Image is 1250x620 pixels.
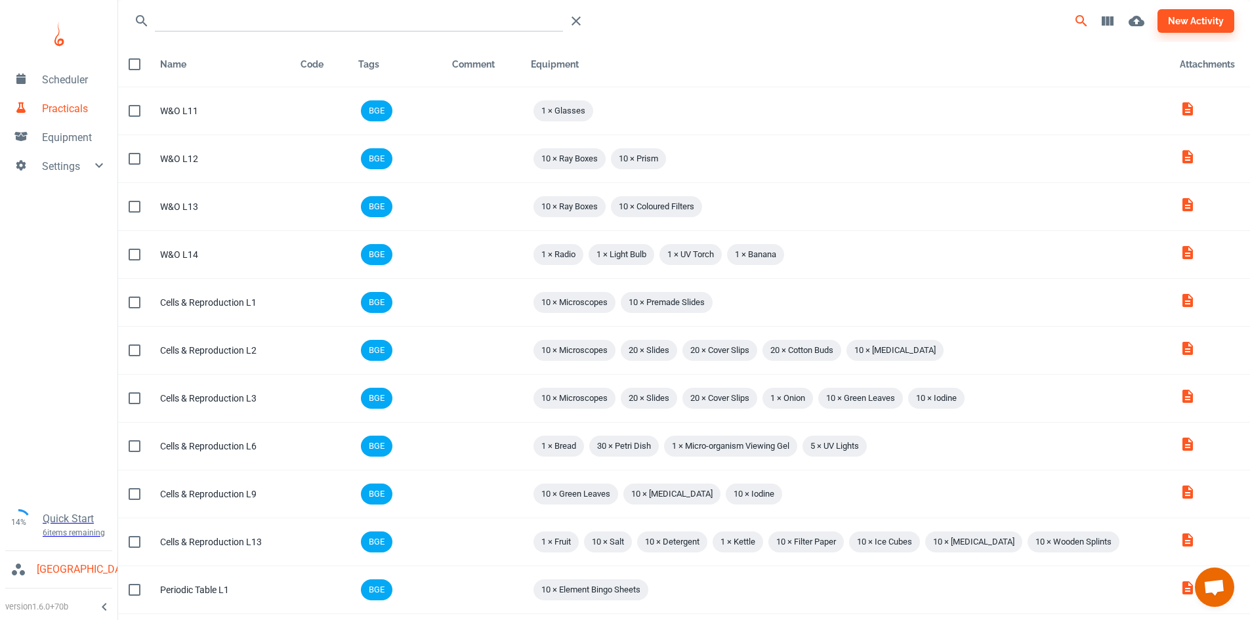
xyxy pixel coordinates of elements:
div: Cells & Reproduction L3 [160,391,280,405]
span: 20 × Cotton Buds [762,344,841,357]
span: 10 × Ice Cubes [849,535,920,548]
div: Attachments [1180,56,1240,72]
div: Tags [358,56,431,72]
span: 10 × Green Leaves [818,392,903,405]
button: View Columns [1094,8,1121,34]
div: Code [301,56,323,72]
span: 10 × Coloured Filters [611,200,702,213]
span: 10 × Prism [611,152,666,165]
span: 10 × Iodine [726,487,782,501]
div: Cells & Reproduction L1 [160,295,280,310]
button: Sort [295,52,329,76]
span: 1 × Light Bulb [589,248,654,261]
input: Search [155,10,563,31]
div: W&O L12 [160,152,280,166]
div: W&O L14 [160,247,280,262]
span: 1 × Fruit [533,535,579,548]
span: BGE [361,296,392,309]
span: 10 × Ray Boxes [533,200,606,213]
span: 10 × Filter Paper [768,535,844,548]
span: 10 × Microscopes [533,344,615,357]
div: Name [160,56,186,72]
div: Periodic Table L1 [160,583,280,597]
span: 1 × Radio [533,248,583,261]
a: Cells_and_Reproduction_-_Technition_Guide_JHLmfmi.pdf [1180,444,1196,454]
div: Cells & Reproduction L9 [160,487,280,501]
span: 20 × Cover Slips [682,344,757,357]
a: Cells_and_Reproduction_-_Technition_Guide_Oqk2OtX.pdf [1180,348,1196,358]
a: Cells_and_Reproduction_-_Technition_Guide.pdf [1180,300,1196,310]
button: Bulk upload [1121,5,1152,37]
a: WO_tech_guide_Tg21zhH.pdf [1180,204,1196,215]
span: 10 × Salt [584,535,632,548]
span: 1 × Kettle [713,535,763,548]
span: 5 × UV Lights [802,440,867,453]
span: 10 × [MEDICAL_DATA] [846,344,944,357]
span: BGE [361,440,392,453]
a: Technician_Guide.pdf [1180,587,1196,598]
span: 10 × Detergent [637,535,707,548]
a: Cells_and_Reproduction_-_Technition_Guide_3uGwG0j.pdf [1180,396,1196,406]
span: 10 × Ray Boxes [533,152,606,165]
span: 1 × Glasses [533,104,593,117]
span: 20 × Slides [621,392,677,405]
span: 10 × Microscopes [533,296,615,309]
span: 1 × Bread [533,440,584,453]
span: BGE [361,583,392,596]
a: Cells_and_Reproduction_-_Technition_Guide_hl5kYxq.pdf [1180,539,1196,550]
div: Cells & Reproduction L13 [160,535,280,549]
span: 10 × Element Bingo Sheets [533,583,648,596]
span: 10 × Premade Slides [621,296,713,309]
span: BGE [361,248,392,261]
div: Cells & Reproduction L6 [160,439,280,453]
span: 10 × Green Leaves [533,487,618,501]
span: 20 × Cover Slips [682,392,757,405]
a: WO_tech_guide_h2bapnp.pdf [1180,108,1196,119]
span: 10 × Iodine [908,392,965,405]
div: W&O L13 [160,199,280,214]
a: Open chat [1195,568,1234,607]
div: Equipment [531,56,1159,72]
span: 1 × Micro-organism Viewing Gel [664,440,797,453]
span: 1 × Onion [762,392,813,405]
button: new activity [1157,9,1234,33]
span: 1 × Banana [727,248,784,261]
span: BGE [361,392,392,405]
span: 1 × UV Torch [659,248,722,261]
span: 30 × Petri Dish [589,440,659,453]
span: 20 × Slides [621,344,677,357]
span: 10 × Wooden Splints [1028,535,1119,548]
span: BGE [361,487,392,501]
a: WO_tech_guide_QVe5hRo.pdf [1180,156,1196,167]
span: BGE [361,535,392,548]
span: 10 × Microscopes [533,392,615,405]
span: BGE [361,344,392,357]
span: BGE [361,200,392,213]
span: 10 × [MEDICAL_DATA] [925,535,1022,548]
span: 10 × [MEDICAL_DATA] [623,487,720,501]
button: Sort [155,52,192,76]
button: Sort [447,52,500,76]
a: WO_tech_guide_lXRG6HP.pdf [1180,252,1196,262]
div: W&O L11 [160,104,280,118]
div: Cells & Reproduction L2 [160,343,280,358]
span: BGE [361,104,392,117]
span: BGE [361,152,392,165]
button: Search [1068,8,1094,34]
a: Cells_and_Reproduction_-_Technition_Guide_4hoXwB3.pdf [1180,491,1196,502]
div: Comment [452,56,495,72]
